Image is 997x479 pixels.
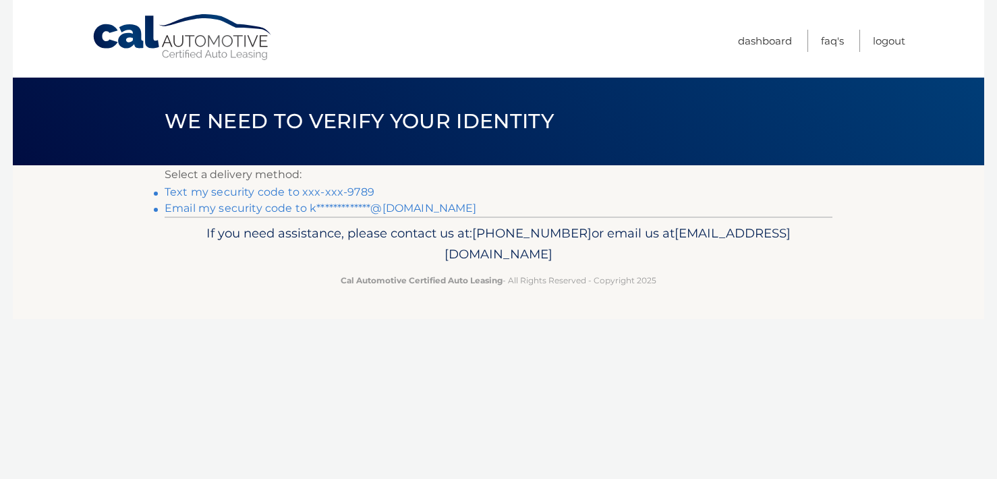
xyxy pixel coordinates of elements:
a: FAQ's [821,30,844,52]
a: Dashboard [738,30,792,52]
span: [PHONE_NUMBER] [472,225,592,241]
a: Cal Automotive [92,13,274,61]
strong: Cal Automotive Certified Auto Leasing [341,275,503,285]
p: - All Rights Reserved - Copyright 2025 [173,273,824,287]
span: We need to verify your identity [165,109,554,134]
p: If you need assistance, please contact us at: or email us at [173,223,824,266]
a: Text my security code to xxx-xxx-9789 [165,186,374,198]
a: Logout [873,30,905,52]
p: Select a delivery method: [165,165,832,184]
